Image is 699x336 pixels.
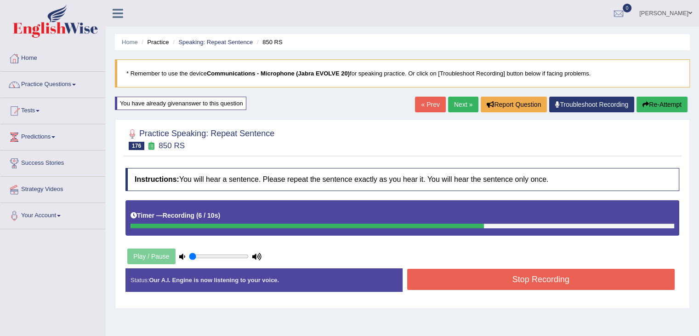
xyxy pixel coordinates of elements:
[159,141,185,150] small: 850 RS
[125,268,403,292] div: Status:
[255,38,283,46] li: 850 RS
[448,97,478,112] a: Next »
[129,142,144,150] span: 176
[415,97,445,112] a: « Prev
[135,175,179,183] b: Instructions:
[0,72,105,95] a: Practice Questions
[407,269,675,290] button: Stop Recording
[623,4,632,12] span: 0
[131,212,220,219] h5: Timer —
[163,212,194,219] b: Recording
[115,97,246,110] div: You have already given answer to this question
[115,59,690,87] blockquote: * Remember to use the device for speaking practice. Or click on [Troubleshoot Recording] button b...
[0,98,105,121] a: Tests
[549,97,634,112] a: Troubleshoot Recording
[199,212,218,219] b: 6 / 10s
[149,277,279,284] strong: Our A.I. Engine is now listening to your voice.
[636,97,688,112] button: Re-Attempt
[481,97,547,112] button: Report Question
[0,203,105,226] a: Your Account
[178,39,253,46] a: Speaking: Repeat Sentence
[207,70,350,77] b: Communications - Microphone (Jabra EVOLVE 20)
[147,142,156,151] small: Exam occurring question
[0,151,105,174] a: Success Stories
[125,168,679,191] h4: You will hear a sentence. Please repeat the sentence exactly as you hear it. You will hear the se...
[218,212,220,219] b: )
[0,46,105,69] a: Home
[196,212,199,219] b: (
[122,39,138,46] a: Home
[0,124,105,147] a: Predictions
[0,177,105,200] a: Strategy Videos
[125,127,274,150] h2: Practice Speaking: Repeat Sentence
[139,38,169,46] li: Practice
